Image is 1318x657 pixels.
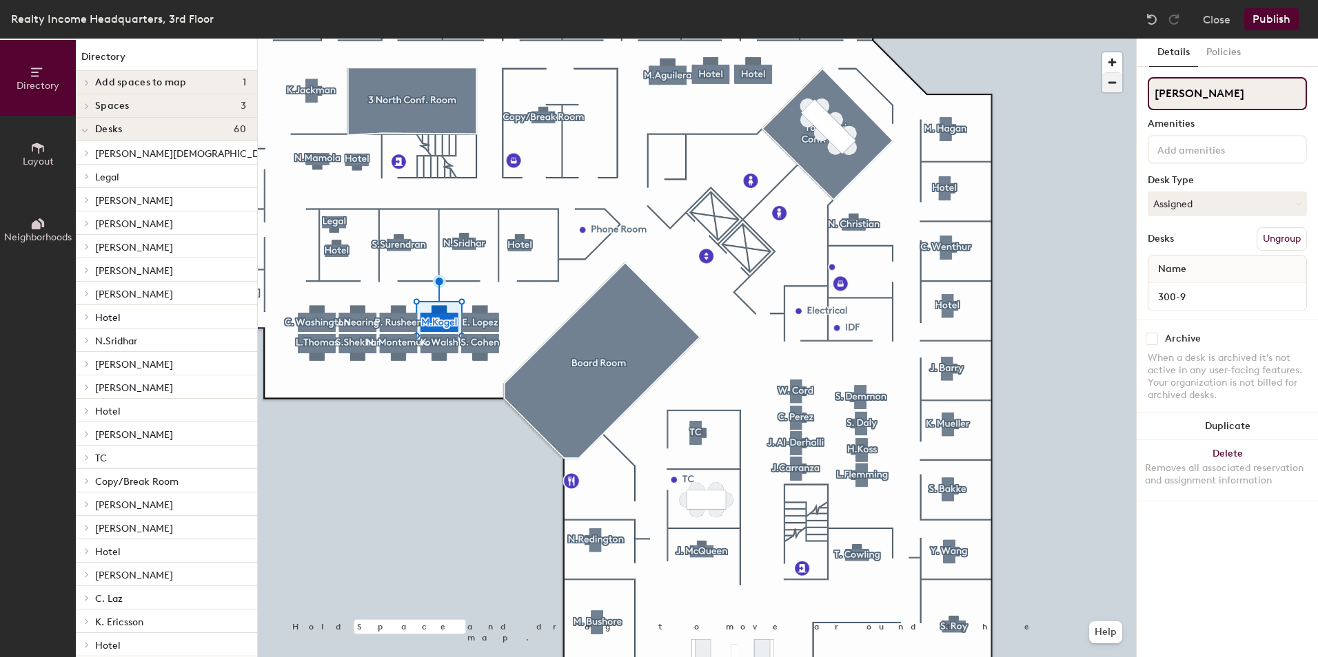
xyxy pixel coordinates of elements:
[95,242,173,253] span: [PERSON_NAME]
[95,499,173,511] span: [PERSON_NAME]
[95,452,107,464] span: TC
[1145,462,1310,487] div: Removes all associated reservation and assignment information
[1244,8,1299,30] button: Publish
[95,171,119,183] span: Legal
[1165,333,1201,344] div: Archive
[1148,175,1307,186] div: Desk Type
[95,476,179,488] span: Copy/Break Room
[95,148,278,160] span: [PERSON_NAME][DEMOGRAPHIC_DATA]
[23,156,54,167] span: Layout
[1145,12,1159,26] img: Undo
[95,546,121,558] span: Hotel
[95,124,122,135] span: Desks
[1089,621,1122,643] button: Help
[11,10,214,28] div: Realty Income Headquarters, 3rd Floor
[1151,257,1193,282] span: Name
[95,312,121,324] span: Hotel
[4,231,72,243] span: Neighborhoods
[1203,8,1230,30] button: Close
[95,593,123,605] span: C. Laz
[1148,233,1174,244] div: Desks
[1151,287,1304,306] input: Unnamed desk
[95,523,173,534] span: [PERSON_NAME]
[76,50,257,71] h1: Directory
[1137,413,1318,440] button: Duplicate
[95,265,173,277] span: [PERSON_NAME]
[241,101,246,112] span: 3
[1148,118,1307,129] div: Amenities
[95,429,173,441] span: [PERSON_NAME]
[95,289,173,300] span: [PERSON_NAME]
[1137,440,1318,501] button: DeleteRemoves all associated reservation and assignment information
[1198,39,1249,67] button: Policies
[1155,140,1279,157] input: Add amenities
[95,101,130,112] span: Spaces
[1149,39,1198,67] button: Details
[95,218,173,230] span: [PERSON_NAME]
[95,640,121,651] span: Hotel
[243,77,246,88] span: 1
[95,570,173,581] span: [PERSON_NAME]
[95,195,173,207] span: [PERSON_NAME]
[95,77,187,88] span: Add spaces to map
[95,616,143,628] span: K. Ericsson
[234,124,246,135] span: 60
[1257,227,1307,251] button: Ungroup
[95,406,121,417] span: Hotel
[17,80,59,92] span: Directory
[95,382,173,394] span: [PERSON_NAME]
[1148,191,1307,216] button: Assigned
[95,335,137,347] span: N.Sridhar
[1167,12,1181,26] img: Redo
[95,359,173,371] span: [PERSON_NAME]
[1148,352,1307,401] div: When a desk is archived it's not active in any user-facing features. Your organization is not bil...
